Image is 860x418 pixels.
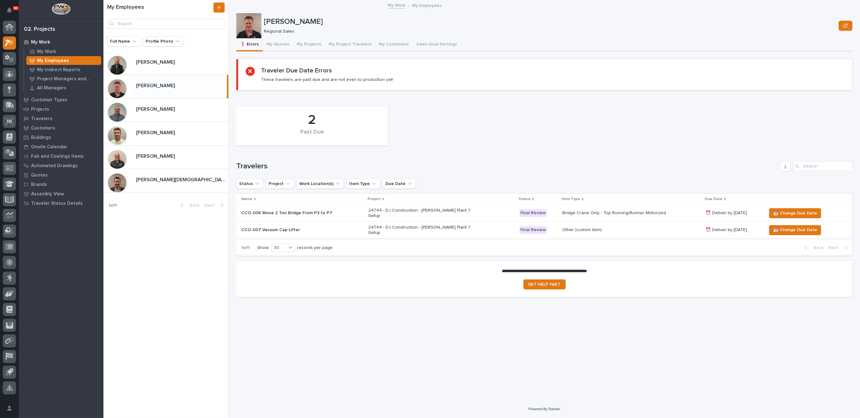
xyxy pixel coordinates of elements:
[136,105,176,112] p: [PERSON_NAME]
[247,129,377,142] div: Past Due
[263,38,293,51] button: My Quotes
[24,83,103,92] a: All Managers
[19,123,103,133] a: Customers
[325,38,375,51] button: My Project Travelers
[562,210,672,216] p: Bridge Crane Only - Top Running/Runner Motorized
[236,162,778,171] h1: Travelers
[24,47,103,56] a: My Work
[31,144,67,150] p: Onsite Calendar
[562,227,672,233] p: Other (custom item)
[136,82,176,89] p: [PERSON_NAME]
[800,245,826,251] button: Back
[31,191,64,197] p: Assembly View
[236,205,852,222] tr: CCO-006 Move 2 Ton Bridge From P3 to P724744 - DJ Construction - [PERSON_NAME] Plant 7 SetupFinal...
[266,179,294,189] button: Project
[19,133,103,142] a: Buildings
[523,279,566,289] a: GET HELP FAST
[52,3,70,15] img: Workspace Logo
[143,36,184,46] button: Profile Photo
[769,225,821,235] button: 📆 Change Due Date
[19,104,103,114] a: Projects
[773,209,817,217] span: 📆 Change Due Date
[136,176,227,183] p: [PERSON_NAME][DEMOGRAPHIC_DATA]
[24,26,55,33] div: 02. Projects
[828,245,842,251] span: Next
[31,163,78,169] p: Automated Drawings
[19,189,103,198] a: Assembly View
[202,203,228,208] button: Next
[19,198,103,208] a: Traveler Status Details
[793,161,852,171] div: Search
[37,85,66,91] p: All Managers
[14,6,18,10] p: 90
[24,65,103,74] a: My Indirect Reports
[176,203,202,208] button: Back
[204,203,218,208] span: Next
[24,56,103,65] a: My Employees
[103,146,228,169] a: [PERSON_NAME][PERSON_NAME]
[31,201,83,206] p: Traveler Status Details
[346,179,380,189] button: Item Type
[519,196,531,203] p: Status
[769,208,821,218] button: 📆 Change Due Date
[31,125,55,131] p: Customers
[31,154,84,159] p: Fab and Coatings Items
[264,17,836,26] p: [PERSON_NAME]
[19,114,103,123] a: Travelers
[136,129,176,136] p: [PERSON_NAME]
[37,49,56,55] p: My Work
[236,222,852,239] tr: CCO-007 Vacuum Cap Lifter24744 - DJ Construction - [PERSON_NAME] Plant 7 SetupFinal ReviewOther (...
[368,225,478,235] p: 24744 - DJ Construction - [PERSON_NAME] Plant 7 Setup
[24,74,103,83] a: Project Managers and Engineers
[773,226,817,234] span: 📆 Change Due Date
[107,36,140,46] button: Full Name
[103,122,228,146] a: [PERSON_NAME][PERSON_NAME]
[186,203,199,208] span: Back
[264,29,834,34] p: Regional Sales
[103,98,228,122] a: [PERSON_NAME][PERSON_NAME]
[412,2,442,8] p: My Employees
[8,8,16,18] div: Notifications90
[241,227,351,233] p: CCO-007 Vacuum Cap Lifter
[705,227,762,233] p: ⏰ Deliver by [DATE]
[107,4,212,11] h1: My Employees
[31,172,48,178] p: Quotes
[810,245,823,251] span: Back
[19,170,103,180] a: Quotes
[562,196,580,203] p: Item Type
[19,37,103,47] a: My Work
[19,142,103,151] a: Onsite Calendar
[519,209,547,217] div: Final Review
[31,97,67,103] p: Customer Types
[236,240,255,256] p: 1 of 1
[37,67,81,73] p: My Indirect Reports
[519,226,547,234] div: Final Review
[19,95,103,104] a: Customer Types
[37,58,69,64] p: My Employees
[107,19,225,29] input: Search
[3,4,16,17] button: Notifications
[19,180,103,189] a: Brands
[368,196,381,203] p: Project
[826,245,852,251] button: Next
[31,182,47,188] p: Brands
[241,210,351,216] p: CCO-006 Move 2 Ton Bridge From P3 to P7
[261,67,332,74] h2: Traveler Due Date Errors
[375,38,412,51] button: My Customers
[136,58,176,65] p: [PERSON_NAME]
[412,38,461,51] button: Sales Goal Settings
[31,135,51,140] p: Buildings
[705,210,762,216] p: ⏰ Deliver by [DATE]
[383,179,416,189] button: Due Date
[19,151,103,161] a: Fab and Coatings Items
[297,245,333,251] p: records per page
[247,112,377,128] div: 2
[103,75,228,98] a: [PERSON_NAME][PERSON_NAME]
[241,196,252,203] p: Name
[136,152,176,159] p: [PERSON_NAME]
[271,245,286,251] div: 30
[103,198,122,213] p: 1 of 1
[528,282,561,287] span: GET HELP FAST
[293,38,325,51] button: My Projects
